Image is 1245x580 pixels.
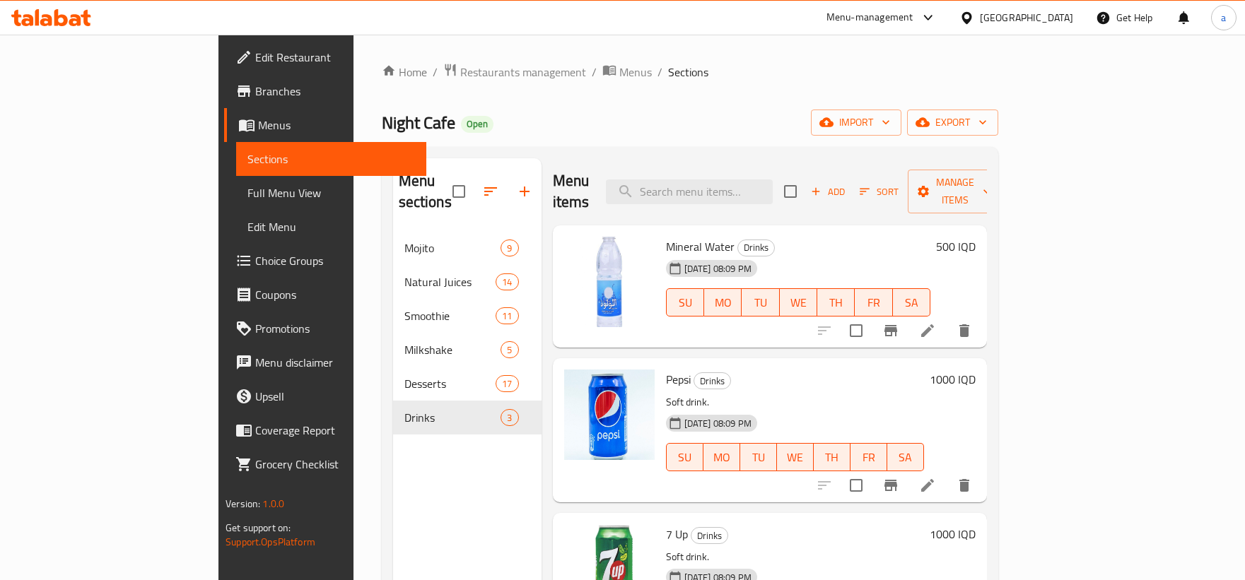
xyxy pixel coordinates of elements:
button: Branch-specific-item [874,468,908,502]
h6: 500 IQD [936,237,976,256]
div: Drinks [691,527,728,544]
span: Desserts [404,375,496,392]
span: import [822,114,890,131]
span: Mojito [404,239,501,256]
span: [DATE] 08:09 PM [679,417,757,430]
p: Soft drink. [666,393,924,411]
span: Sort [860,184,899,200]
span: Version: [226,495,260,513]
a: Restaurants management [443,63,586,81]
span: SU [672,292,699,313]
a: Promotions [224,312,426,345]
li: / [433,64,438,81]
a: Choice Groups [224,244,426,278]
div: items [496,307,518,324]
span: Select all sections [444,177,474,206]
div: items [501,239,518,256]
span: Smoothie [404,307,496,324]
span: SA [893,447,918,468]
div: Desserts17 [393,367,542,401]
div: Milkshake [404,341,501,358]
button: Manage items [908,170,1003,213]
button: SU [666,288,704,316]
span: Menu disclaimer [255,354,415,371]
span: Grocery Checklist [255,456,415,473]
span: 7 Up [666,523,688,545]
span: TH [823,292,849,313]
span: WE [783,447,808,468]
span: Choice Groups [255,252,415,269]
div: Drinks3 [393,401,542,434]
div: Menu-management [826,9,913,26]
span: Add item [805,181,851,203]
span: Open [461,118,493,130]
span: Drinks [694,373,730,389]
p: Soft drink. [666,548,924,566]
button: TH [814,443,851,471]
button: delete [947,468,981,502]
span: TU [747,292,773,313]
div: Smoothie11 [393,299,542,333]
span: Menus [258,117,415,134]
span: Mineral Water [666,236,735,257]
a: Full Menu View [236,176,426,210]
button: WE [777,443,814,471]
span: SA [899,292,925,313]
span: 17 [496,377,518,391]
div: Natural Juices14 [393,265,542,299]
a: Edit Restaurant [224,40,426,74]
button: SA [893,288,930,316]
span: Full Menu View [247,184,415,201]
span: Add [809,184,847,200]
a: Upsell [224,379,426,413]
a: Coverage Report [224,413,426,447]
button: Branch-specific-item [874,314,908,348]
div: items [496,375,518,392]
button: MO [703,443,740,471]
span: 5 [501,343,518,357]
span: Select to update [841,316,871,345]
div: items [496,273,518,290]
a: Edit menu item [919,322,936,339]
li: / [657,64,662,81]
button: TH [817,288,855,316]
a: Menu disclaimer [224,345,426,379]
button: MO [704,288,742,316]
a: Support.OpsPlatform [226,533,315,551]
button: Add [805,181,851,203]
div: Milkshake5 [393,333,542,367]
div: Open [461,116,493,133]
span: Select to update [841,470,871,500]
span: WE [785,292,812,313]
span: MO [710,292,736,313]
button: FR [855,288,892,316]
span: 3 [501,411,518,425]
nav: breadcrumb [382,63,998,81]
a: Grocery Checklist [224,447,426,481]
a: Menus [224,108,426,142]
span: FR [860,292,887,313]
button: export [907,110,998,136]
span: Sort sections [474,174,508,208]
span: 9 [501,242,518,255]
div: Drinks [404,409,501,426]
button: TU [740,443,777,471]
nav: Menu sections [393,225,542,440]
div: items [501,341,518,358]
a: Menus [602,63,652,81]
span: Drinks [738,239,774,256]
img: Mineral Water [564,237,655,327]
span: Natural Juices [404,273,496,290]
span: Restaurants management [460,64,586,81]
span: Menus [619,64,652,81]
span: Upsell [255,388,415,405]
span: TU [746,447,771,468]
span: Branches [255,83,415,100]
a: Coupons [224,278,426,312]
span: Coverage Report [255,422,415,439]
button: FR [851,443,887,471]
span: Sections [668,64,708,81]
div: items [501,409,518,426]
span: Drinks [691,528,727,544]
